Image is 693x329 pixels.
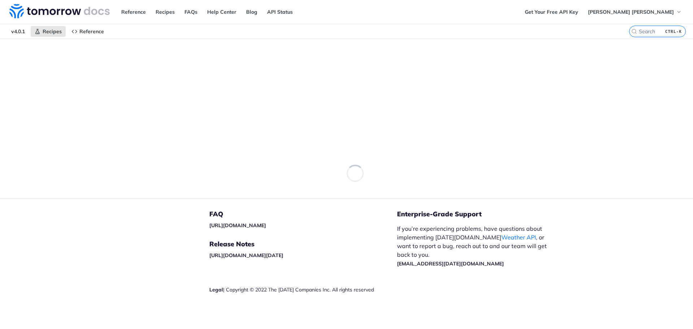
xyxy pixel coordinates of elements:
img: Tomorrow.io Weather API Docs [9,4,110,18]
div: | Copyright © 2022 The [DATE] Companies Inc. All rights reserved [209,286,397,293]
a: Recipes [152,7,179,17]
a: [EMAIL_ADDRESS][DATE][DOMAIN_NAME] [397,260,504,267]
svg: Search [631,29,637,34]
kbd: CTRL-K [663,28,684,35]
button: [PERSON_NAME] [PERSON_NAME] [584,7,686,17]
a: Reference [67,26,108,37]
a: Weather API [501,234,536,241]
a: Blog [242,7,261,17]
a: Recipes [31,26,66,37]
h5: Enterprise-Grade Support [397,210,566,218]
p: If you’re experiencing problems, have questions about implementing [DATE][DOMAIN_NAME] , or want ... [397,224,554,268]
a: Reference [117,7,150,17]
a: Help Center [203,7,240,17]
a: Get Your Free API Key [521,7,582,17]
h5: Release Notes [209,240,397,248]
a: [URL][DOMAIN_NAME] [209,222,266,229]
span: Reference [79,28,104,35]
a: [URL][DOMAIN_NAME][DATE] [209,252,283,259]
span: [PERSON_NAME] [PERSON_NAME] [588,9,674,15]
span: v4.0.1 [7,26,29,37]
h5: FAQ [209,210,397,218]
span: Recipes [43,28,62,35]
a: Legal [209,286,223,293]
a: FAQs [180,7,201,17]
a: API Status [263,7,297,17]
